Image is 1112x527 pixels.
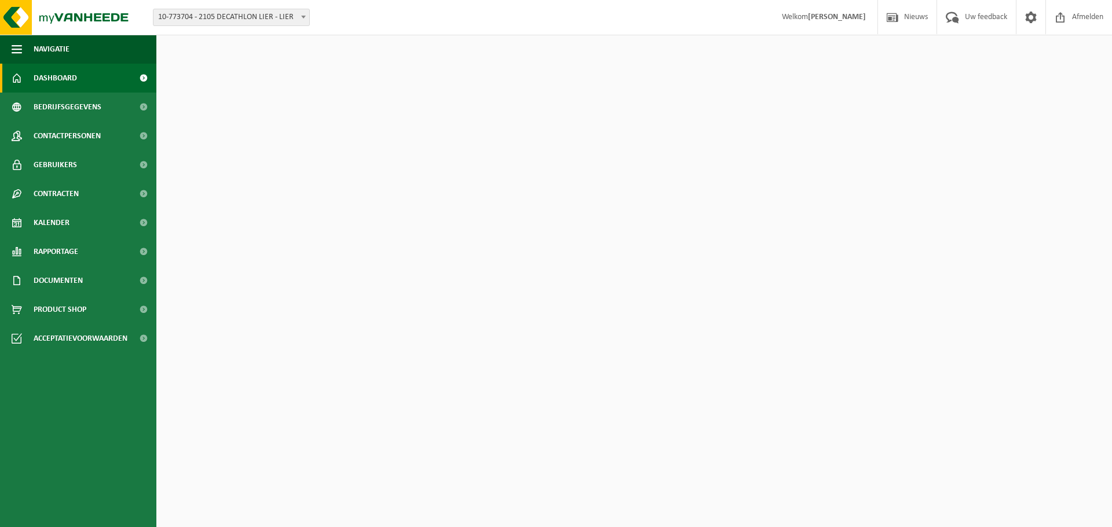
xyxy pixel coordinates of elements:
span: Documenten [34,266,83,295]
span: Kalender [34,208,69,237]
span: 10-773704 - 2105 DECATHLON LIER - LIER [153,9,310,26]
strong: [PERSON_NAME] [808,13,866,21]
span: Gebruikers [34,150,77,179]
span: Navigatie [34,35,69,64]
span: Product Shop [34,295,86,324]
span: Contactpersonen [34,121,101,150]
span: Rapportage [34,237,78,266]
span: 10-773704 - 2105 DECATHLON LIER - LIER [153,9,309,25]
span: Bedrijfsgegevens [34,93,101,121]
span: Dashboard [34,64,77,93]
span: Contracten [34,179,79,208]
span: Acceptatievoorwaarden [34,324,127,353]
